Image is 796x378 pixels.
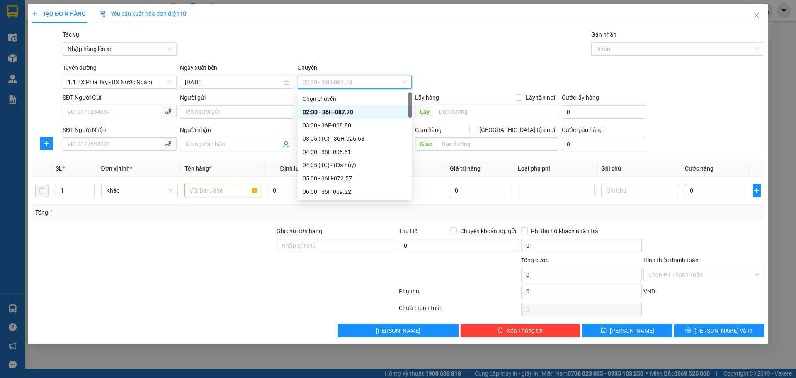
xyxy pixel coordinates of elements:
[415,127,442,133] span: Giao hàng
[40,140,53,147] span: plus
[450,165,481,172] span: Giá trị hàng
[450,184,512,197] input: 0
[277,239,397,252] input: Ghi chú đơn hàng
[562,138,646,151] input: Cước giao hàng
[753,184,761,197] button: plus
[184,184,261,197] input: VD: Bàn, Ghế
[165,108,172,115] span: phone
[398,287,520,301] div: Phụ thu
[298,92,412,105] div: Chọn chuyến
[277,228,322,234] label: Ghi chú đơn hàng
[562,127,603,133] label: Cước giao hàng
[753,12,760,19] span: close
[56,165,62,172] span: SL
[522,93,558,102] span: Lấy tận nơi
[303,187,407,196] div: 06:00 - 36F-009.22
[40,137,53,150] button: plus
[460,324,581,337] button: deleteXóa Thông tin
[185,78,282,87] input: 13/09/2025
[498,327,503,334] span: delete
[63,125,177,134] div: SĐT Người Nhận
[165,140,172,147] span: phone
[521,257,548,263] span: Tổng cước
[68,43,172,55] span: Nhập hàng lên xe
[303,107,407,117] div: 02:30 - 36H-087.70
[528,227,602,236] span: Phí thu hộ khách nhận trả
[562,94,599,101] label: Cước lấy hàng
[303,174,407,183] div: 05:00 - 36H-072.57
[99,11,106,17] img: icon
[298,63,412,76] div: Chuyến
[753,187,760,194] span: plus
[437,137,558,151] input: Dọc đường
[582,324,672,337] button: save[PERSON_NAME]
[303,94,407,103] div: Chọn chuyến
[601,184,678,197] input: Ghi Chú
[398,303,520,318] div: Chưa thanh toán
[745,4,768,27] button: Close
[180,125,294,134] div: Người nhận
[99,10,187,17] span: Yêu cầu xuất hóa đơn điện tử
[32,11,38,17] span: plus
[685,327,691,334] span: printer
[32,10,86,17] span: TẠO ĐƠN HÀNG
[280,165,309,172] span: Định lượng
[415,105,434,118] span: Lấy
[303,121,407,130] div: 03:00 - 36F-008.80
[399,228,418,234] span: Thu Hộ
[643,288,655,295] span: VND
[283,141,289,148] span: user-add
[303,161,407,170] div: 04:05 (TC) - (Đã hủy)
[610,326,654,335] span: [PERSON_NAME]
[457,227,519,236] span: Chuyển khoản ng. gửi
[63,93,177,102] div: SĐT Người Gửi
[415,137,437,151] span: Giao
[562,105,646,119] input: Cước lấy hàng
[101,165,132,172] span: Đơn vị tính
[303,134,407,143] div: 03:05 (TC) - 36H-026.68
[376,326,420,335] span: [PERSON_NAME]
[598,161,681,177] th: Ghi chú
[35,184,49,197] button: delete
[184,165,211,172] span: Tên hàng
[643,257,699,263] label: Hình thức thanh toán
[685,165,713,172] span: Cước hàng
[180,63,294,76] div: Ngày xuất bến
[303,76,407,88] span: 02:30 - 36H-087.70
[303,147,407,156] div: 04:00 - 36F-008.81
[180,93,294,102] div: Người gửi
[674,324,764,337] button: printer[PERSON_NAME] và In
[514,161,598,177] th: Loại phụ phí
[434,105,558,118] input: Dọc đường
[68,76,172,88] span: 1.1 BX Phía Tây - BX Nước Ngầm
[63,63,177,76] div: Tuyến đường
[694,326,752,335] span: [PERSON_NAME] và In
[507,326,543,335] span: Xóa Thông tin
[338,324,459,337] button: [PERSON_NAME]
[476,125,558,134] span: [GEOGRAPHIC_DATA] tận nơi
[601,327,607,334] span: save
[63,31,79,38] label: Tác vụ
[591,31,616,38] label: Gán nhãn
[35,208,307,217] div: Tổng: 1
[106,184,173,197] span: Khác
[415,94,439,101] span: Lấy hàng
